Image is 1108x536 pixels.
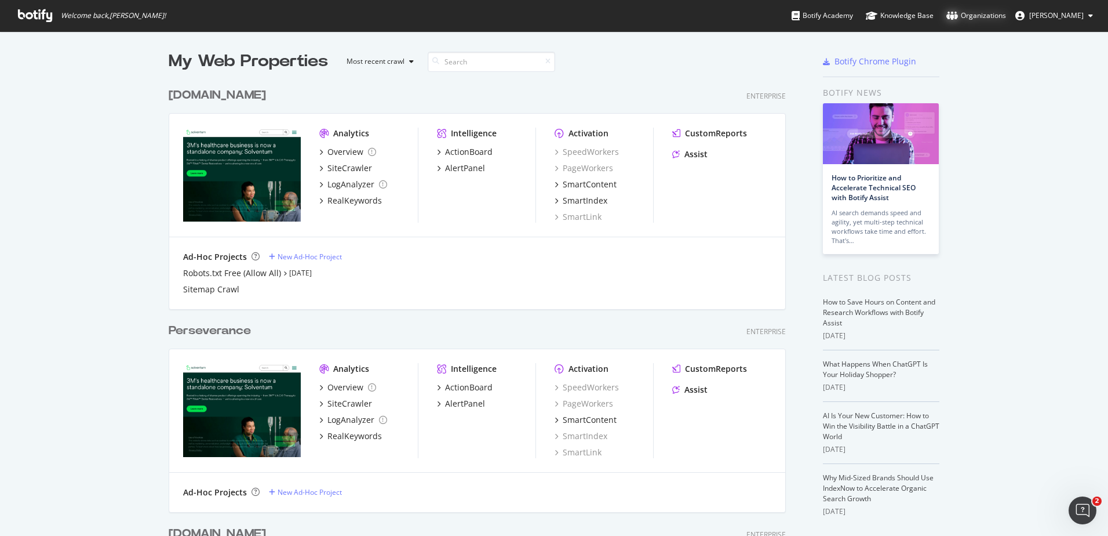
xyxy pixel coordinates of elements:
[746,91,786,101] div: Enterprise
[563,414,617,426] div: SmartContent
[319,162,372,174] a: SiteCrawler
[183,284,239,295] a: Sitemap Crawl
[183,487,247,498] div: Ad-Hoc Projects
[327,146,363,158] div: Overview
[445,162,485,174] div: AlertPanel
[555,414,617,426] a: SmartContent
[169,323,256,339] a: Perseverance
[327,398,372,410] div: SiteCrawler
[61,11,166,20] span: Welcome back, [PERSON_NAME] !
[672,363,747,375] a: CustomReports
[319,382,376,393] a: Overview
[169,87,271,104] a: [DOMAIN_NAME]
[684,149,708,160] div: Assist
[437,162,485,174] a: AlertPanel
[437,146,493,158] a: ActionBoard
[555,430,607,442] a: SmartIndex
[685,128,747,139] div: CustomReports
[347,58,404,65] div: Most recent crawl
[823,86,939,99] div: Botify news
[823,382,939,393] div: [DATE]
[823,271,939,284] div: Latest Blog Posts
[327,382,363,393] div: Overview
[823,444,939,455] div: [DATE]
[746,327,786,336] div: Enterprise
[278,487,342,497] div: New Ad-Hoc Project
[563,179,617,190] div: SmartContent
[684,384,708,396] div: Assist
[319,195,382,207] a: RealKeywords
[1006,6,1102,25] button: [PERSON_NAME]
[823,297,935,328] a: How to Save Hours on Content and Research Workflows with Botify Assist
[1029,10,1084,20] span: Travis Yano
[555,398,613,410] a: PageWorkers
[337,52,418,71] button: Most recent crawl
[169,87,266,104] div: [DOMAIN_NAME]
[555,211,602,223] a: SmartLink
[451,128,497,139] div: Intelligence
[1069,497,1096,524] iframe: Intercom live chat
[866,10,934,21] div: Knowledge Base
[672,128,747,139] a: CustomReports
[169,323,251,339] div: Perseverance
[563,195,607,207] div: SmartIndex
[568,128,608,139] div: Activation
[319,430,382,442] a: RealKeywords
[319,146,376,158] a: Overview
[555,146,619,158] a: SpeedWorkers
[445,398,485,410] div: AlertPanel
[428,52,555,72] input: Search
[823,506,939,517] div: [DATE]
[437,398,485,410] a: AlertPanel
[183,251,247,263] div: Ad-Hoc Projects
[834,56,916,67] div: Botify Chrome Plugin
[183,363,301,457] img: solventum-perserverance.com
[568,363,608,375] div: Activation
[327,162,372,174] div: SiteCrawler
[183,128,301,222] img: solventum.com
[823,56,916,67] a: Botify Chrome Plugin
[685,363,747,375] div: CustomReports
[333,363,369,375] div: Analytics
[946,10,1006,21] div: Organizations
[672,149,708,160] a: Assist
[327,414,374,426] div: LogAnalyzer
[823,103,939,164] img: How to Prioritize and Accelerate Technical SEO with Botify Assist
[327,179,374,190] div: LogAnalyzer
[832,173,916,202] a: How to Prioritize and Accelerate Technical SEO with Botify Assist
[269,252,342,262] a: New Ad-Hoc Project
[437,382,493,393] a: ActionBoard
[555,447,602,458] a: SmartLink
[555,179,617,190] a: SmartContent
[319,414,387,426] a: LogAnalyzer
[555,162,613,174] div: PageWorkers
[278,252,342,262] div: New Ad-Hoc Project
[289,268,312,278] a: [DATE]
[183,267,281,279] a: Robots.txt Free (Allow All)
[269,487,342,497] a: New Ad-Hoc Project
[169,50,328,73] div: My Web Properties
[327,430,382,442] div: RealKeywords
[333,128,369,139] div: Analytics
[445,146,493,158] div: ActionBoard
[319,179,387,190] a: LogAnalyzer
[672,384,708,396] a: Assist
[823,473,934,504] a: Why Mid-Sized Brands Should Use IndexNow to Accelerate Organic Search Growth
[1092,497,1102,506] span: 2
[823,331,939,341] div: [DATE]
[327,195,382,207] div: RealKeywords
[445,382,493,393] div: ActionBoard
[319,398,372,410] a: SiteCrawler
[823,359,928,379] a: What Happens When ChatGPT Is Your Holiday Shopper?
[823,411,939,441] a: AI Is Your New Customer: How to Win the Visibility Battle in a ChatGPT World
[555,382,619,393] a: SpeedWorkers
[555,195,607,207] a: SmartIndex
[832,208,930,245] div: AI search demands speed and agility, yet multi-step technical workflows take time and effort. Tha...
